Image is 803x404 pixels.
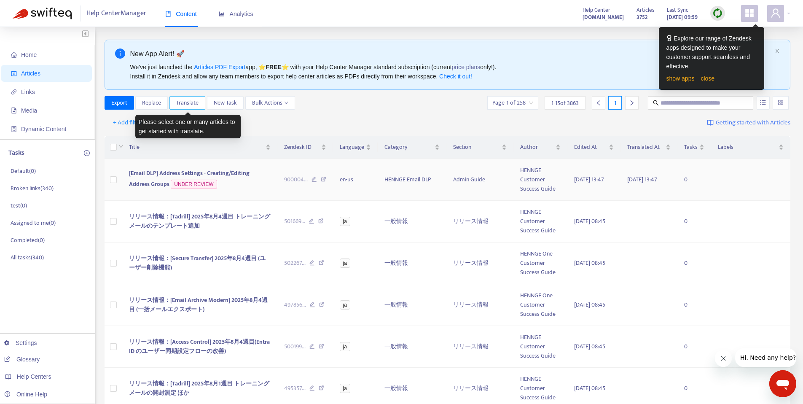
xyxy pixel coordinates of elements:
[207,96,244,110] button: New Task
[384,143,433,152] span: Category
[636,5,654,15] span: Articles
[760,100,766,105] span: unordered-list
[13,8,72,19] img: Swifteq
[165,11,197,17] span: Content
[653,100,659,106] span: search
[11,70,17,76] span: account-book
[718,143,777,152] span: Labels
[113,118,142,128] span: + Add filter
[513,326,567,368] td: HENNGE Customer Success Guide
[583,5,610,15] span: Help Center
[340,384,350,393] span: ja
[551,99,579,108] span: 1 - 15 of 3863
[446,136,513,159] th: Section
[513,136,567,159] th: Author
[340,259,350,268] span: ja
[677,159,711,201] td: 0
[513,242,567,284] td: HENNGE One Customer Success Guide
[4,356,40,363] a: Glossary
[677,326,711,368] td: 0
[677,201,711,242] td: 0
[378,284,446,326] td: 一般情報
[627,175,657,184] span: [DATE] 13:47
[574,175,604,184] span: [DATE] 13:47
[596,100,602,106] span: left
[629,100,635,106] span: right
[284,175,308,184] span: 900004 ...
[712,8,723,19] img: sync.dc5367851b00ba804db3.png
[333,159,378,201] td: en-us
[277,136,333,159] th: Zendesk ID
[245,96,295,110] button: Bulk Actionsdown
[142,98,161,108] span: Replace
[284,300,306,310] span: 497856 ...
[129,337,270,356] span: リリース情報：[Access Control] 2025年8月4週目(Entra ID のユーザー同期設定フローの改善)
[574,300,605,310] span: [DATE] 08:45
[707,116,790,129] a: Getting started with Articles
[105,96,134,110] button: Export
[378,201,446,242] td: 一般情報
[608,96,622,110] div: 1
[446,201,513,242] td: リリース情報
[129,253,266,272] span: リリース情報：[Secure Transfer] 2025年8月4週目 (ユーザー削除機能)
[340,143,364,152] span: Language
[757,96,770,110] button: unordered-list
[21,107,37,114] span: Media
[707,119,714,126] img: image-link
[574,143,607,152] span: Edited At
[129,168,250,189] span: [Email DLP] Address Settings - Creating/Editing Address Groups
[340,300,350,310] span: ja
[620,136,677,159] th: Translated At
[17,373,51,380] span: Help Centers
[513,159,567,201] td: HENNGE Customer Success Guide
[583,12,624,22] a: [DOMAIN_NAME]
[439,73,472,80] a: Check it out!
[214,98,237,108] span: New Task
[340,217,350,226] span: ja
[771,8,781,18] span: user
[171,180,217,189] span: UNDER REVIEW
[775,48,780,54] button: close
[677,284,711,326] td: 0
[701,75,714,82] a: close
[684,143,698,152] span: Tasks
[378,159,446,201] td: HENNGE Email DLP
[574,383,605,393] span: [DATE] 08:45
[169,96,205,110] button: Translate
[715,350,732,367] iframe: メッセージを閉じる
[21,51,37,58] span: Home
[711,136,790,159] th: Labels
[135,115,241,138] div: Please select one or many articles to get started with translate.
[130,48,772,59] div: New App Alert! 🚀
[677,242,711,284] td: 0
[86,5,146,22] span: Help Center Manager
[667,13,698,22] strong: [DATE] 09:59
[574,258,605,268] span: [DATE] 08:45
[11,201,27,210] p: test ( 0 )
[446,284,513,326] td: リリース情報
[452,64,481,70] a: price plans
[130,62,772,81] div: We've just launched the app, ⭐ ⭐️ with your Help Center Manager standard subscription (current on...
[378,326,446,368] td: 一般情報
[667,5,688,15] span: Last Sync
[583,13,624,22] strong: [DOMAIN_NAME]
[176,98,199,108] span: Translate
[129,379,269,398] span: リリース情報：[Tadrill] 2025年8月1週目 トレーニングメールの開封測定 ほか
[11,184,54,193] p: Broken links ( 340 )
[284,384,306,393] span: 495357 ...
[11,253,44,262] p: All tasks ( 340 )
[769,370,796,397] iframe: メッセージングウィンドウを開くボタン
[4,391,47,398] a: Online Help
[118,144,124,149] span: down
[11,218,56,227] p: Assigned to me ( 0 )
[21,70,40,77] span: Articles
[574,216,605,226] span: [DATE] 08:45
[716,118,790,128] span: Getting started with Articles
[666,34,757,71] div: Explore our range of Zendesk apps designed to make your customer support seamless and effective.
[129,143,264,152] span: Title
[378,242,446,284] td: 一般情報
[284,342,306,351] span: 500199 ...
[11,52,17,58] span: home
